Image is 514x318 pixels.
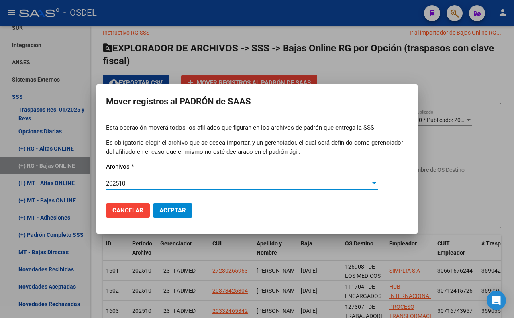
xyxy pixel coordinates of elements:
h2: Mover registros al PADRÓN de SAAS [106,94,408,109]
p: Archivos * [106,162,408,171]
span: 202510 [106,180,125,187]
button: Cancelar [106,203,150,218]
button: Aceptar [153,203,192,218]
p: Esta operación moverá todos los afiliados que figuran en los archivos de padrón que entrega la SSS. [106,123,408,132]
p: Es obligatorio elegir el archivo que se desea importar, y un gerenciador, el cual será definido c... [106,138,408,156]
span: Cancelar [112,207,143,214]
span: Aceptar [159,207,186,214]
div: Open Intercom Messenger [487,291,506,310]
